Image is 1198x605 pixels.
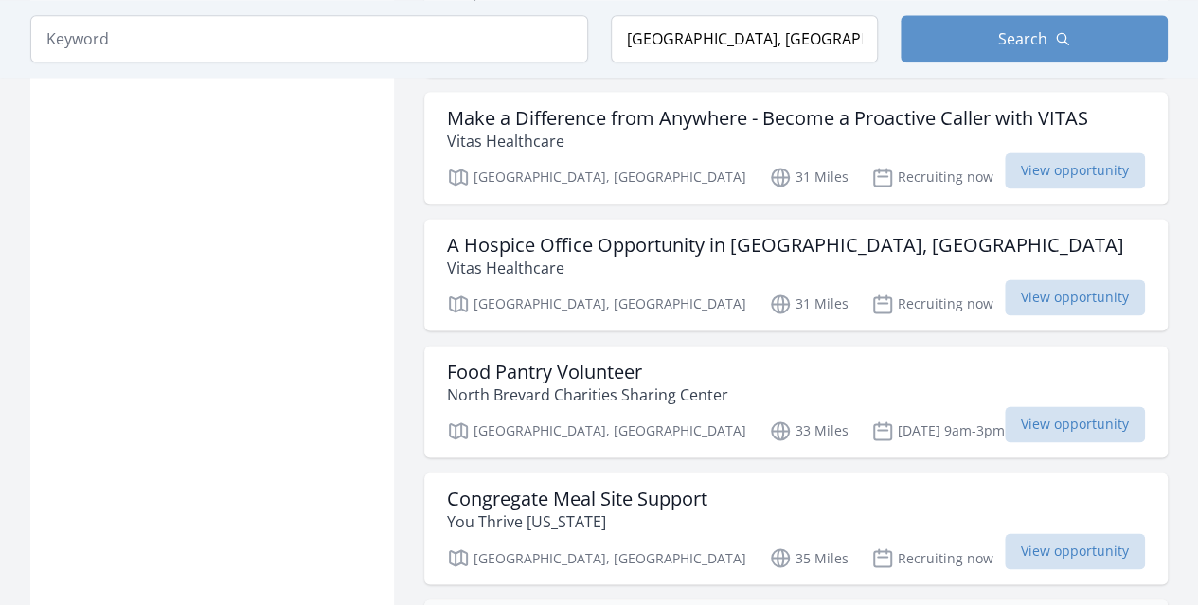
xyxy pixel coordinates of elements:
[871,546,993,569] p: Recruiting now
[447,293,746,315] p: [GEOGRAPHIC_DATA], [GEOGRAPHIC_DATA]
[447,361,728,383] h3: Food Pantry Volunteer
[447,510,707,533] p: You Thrive [US_STATE]
[424,219,1168,330] a: A Hospice Office Opportunity in [GEOGRAPHIC_DATA], [GEOGRAPHIC_DATA] Vitas Healthcare [GEOGRAPHIC...
[1005,152,1145,188] span: View opportunity
[447,107,1088,130] h3: Make a Difference from Anywhere - Become a Proactive Caller with VITAS
[998,27,1047,50] span: Search
[871,293,993,315] p: Recruiting now
[447,130,1088,152] p: Vitas Healthcare
[769,419,849,442] p: 33 Miles
[1005,533,1145,569] span: View opportunity
[769,546,849,569] p: 35 Miles
[611,15,878,62] input: Location
[447,166,746,188] p: [GEOGRAPHIC_DATA], [GEOGRAPHIC_DATA]
[30,15,588,62] input: Keyword
[424,472,1168,584] a: Congregate Meal Site Support You Thrive [US_STATE] [GEOGRAPHIC_DATA], [GEOGRAPHIC_DATA] 35 Miles ...
[769,166,849,188] p: 31 Miles
[447,234,1124,257] h3: A Hospice Office Opportunity in [GEOGRAPHIC_DATA], [GEOGRAPHIC_DATA]
[447,546,746,569] p: [GEOGRAPHIC_DATA], [GEOGRAPHIC_DATA]
[424,346,1168,457] a: Food Pantry Volunteer North Brevard Charities Sharing Center [GEOGRAPHIC_DATA], [GEOGRAPHIC_DATA]...
[447,419,746,442] p: [GEOGRAPHIC_DATA], [GEOGRAPHIC_DATA]
[447,257,1124,279] p: Vitas Healthcare
[447,383,728,406] p: North Brevard Charities Sharing Center
[1005,279,1145,315] span: View opportunity
[1005,406,1145,442] span: View opportunity
[871,419,1005,442] p: [DATE] 9am-3pm
[447,488,707,510] h3: Congregate Meal Site Support
[424,92,1168,204] a: Make a Difference from Anywhere - Become a Proactive Caller with VITAS Vitas Healthcare [GEOGRAPH...
[901,15,1168,62] button: Search
[871,166,993,188] p: Recruiting now
[769,293,849,315] p: 31 Miles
